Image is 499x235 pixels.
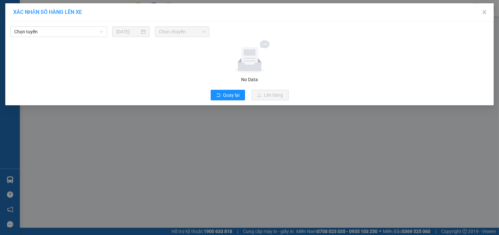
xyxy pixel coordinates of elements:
span: rollback [216,93,221,98]
button: uploadLên hàng [252,90,289,100]
input: 12/08/2025 [116,28,140,35]
div: No Data [10,76,489,83]
span: Quay lại [223,91,240,99]
span: Chọn tuyến [14,27,103,37]
span: Chọn chuyến [159,27,205,37]
button: Close [475,3,494,22]
span: XÁC NHẬN SỐ HÀNG LÊN XE [13,9,82,15]
button: rollbackQuay lại [211,90,245,100]
span: close [482,10,487,15]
